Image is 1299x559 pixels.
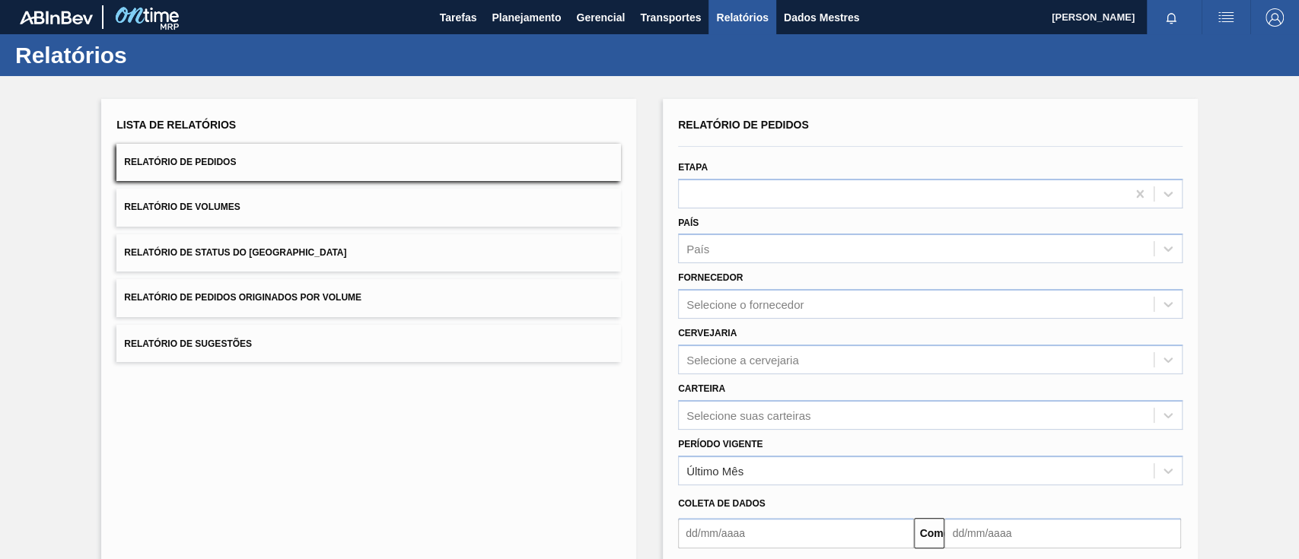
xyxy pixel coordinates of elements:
font: País [686,243,709,256]
font: Selecione a cervejaria [686,353,799,366]
font: Relatório de Status do [GEOGRAPHIC_DATA] [124,247,346,258]
button: Notificações [1147,7,1196,28]
font: Relatórios [15,43,127,68]
font: Tarefas [440,11,477,24]
button: Relatório de Pedidos [116,144,621,181]
button: Relatório de Volumes [116,189,621,226]
font: Período Vigente [678,439,763,449]
img: Sair [1266,8,1284,27]
font: Relatório de Pedidos Originados por Volume [124,293,361,303]
font: Fornecedor [678,272,743,283]
input: dd/mm/aaaa [944,518,1180,548]
input: dd/mm/aaaa [678,518,914,548]
button: Relatório de Status do [GEOGRAPHIC_DATA] [116,234,621,272]
img: ações do usuário [1217,8,1235,27]
font: Lista de Relatórios [116,119,236,131]
font: Relatório de Pedidos [124,157,236,167]
font: Último Mês [686,464,743,477]
font: Relatório de Pedidos [678,119,809,131]
font: Dados Mestres [784,11,860,24]
font: Planejamento [492,11,561,24]
font: Relatórios [716,11,768,24]
font: Cervejaria [678,328,737,338]
font: Etapa [678,162,708,173]
font: Relatório de Sugestões [124,338,252,348]
font: Coleta de dados [678,498,766,509]
font: Comeu [919,527,955,539]
img: TNhmsLtSVTkK8tSr43FrP2fwEKptu5GPRR3wAAAABJRU5ErkJggg== [20,11,93,24]
font: [PERSON_NAME] [1052,11,1135,23]
font: Selecione o fornecedor [686,298,804,311]
font: Carteira [678,383,725,394]
font: Relatório de Volumes [124,202,240,213]
font: Selecione suas carteiras [686,408,810,421]
font: Gerencial [576,11,625,24]
button: Comeu [914,518,944,548]
font: País [678,218,699,228]
button: Relatório de Sugestões [116,325,621,362]
font: Transportes [640,11,701,24]
button: Relatório de Pedidos Originados por Volume [116,279,621,316]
